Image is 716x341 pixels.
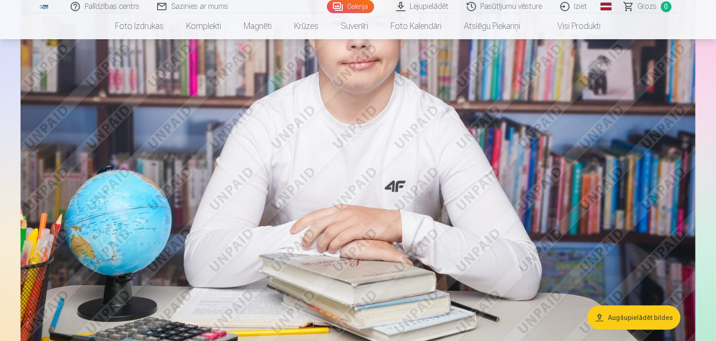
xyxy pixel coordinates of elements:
a: Krūzes [283,13,330,39]
img: /fa1 [39,4,50,9]
a: Foto izdrukas [104,13,175,39]
a: Foto kalendāri [380,13,453,39]
a: Komplekti [175,13,233,39]
span: Grozs [638,1,657,12]
a: Visi produkti [532,13,612,39]
span: 0 [661,1,672,12]
a: Magnēti [233,13,283,39]
a: Atslēgu piekariņi [453,13,532,39]
button: Augšupielādēt bildes [587,305,680,330]
a: Suvenīri [330,13,380,39]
